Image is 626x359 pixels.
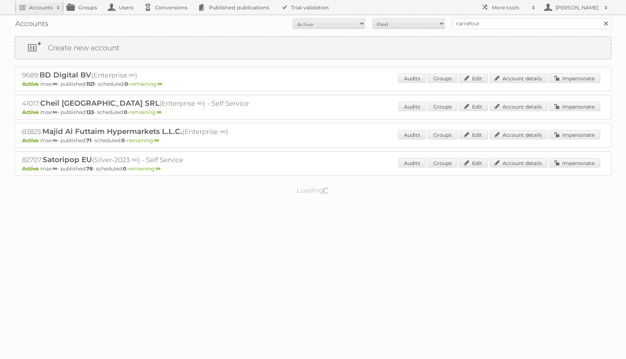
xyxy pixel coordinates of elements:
p: max: - published: - scheduled: - [22,137,604,144]
p: max: - published: - scheduled: - [22,81,604,87]
a: Audits [398,73,426,83]
a: Impersonate [549,158,600,168]
h2: More tools [492,4,528,11]
a: Audits [398,130,426,139]
strong: 0 [124,109,128,115]
strong: ∞ [156,165,160,172]
a: Edit [459,158,488,168]
a: Edit [459,73,488,83]
span: Active [22,165,41,172]
strong: ∞ [154,137,159,144]
a: Impersonate [549,130,600,139]
strong: 78 [86,165,93,172]
a: Edit [459,130,488,139]
strong: 133 [86,109,94,115]
span: remaining: [130,81,162,87]
h2: 9689: (Enterprise ∞) [22,71,276,80]
a: Account details [489,158,548,168]
a: Impersonate [549,102,600,111]
h2: Accounts [29,4,53,11]
h2: 83825: (Enterprise ∞) [22,127,276,136]
a: Groups [427,158,458,168]
span: Satoripop EU [43,155,92,164]
strong: ∞ [53,137,57,144]
span: Cheil [GEOGRAPHIC_DATA] SRL [40,99,159,107]
strong: ∞ [157,109,162,115]
a: Audits [398,158,426,168]
span: BD Digital BV [39,71,91,79]
strong: ∞ [158,81,162,87]
p: max: - published: - scheduled: - [22,165,604,172]
span: remaining: [127,137,159,144]
strong: ∞ [53,109,57,115]
a: Account details [489,73,548,83]
a: Groups [427,102,458,111]
h2: [PERSON_NAME] [554,4,601,11]
strong: 1121 [86,81,95,87]
span: Active [22,81,41,87]
span: Active [22,137,41,144]
a: Create new account [15,37,611,59]
strong: ∞ [53,81,57,87]
strong: 0 [125,81,128,87]
strong: 0 [123,165,126,172]
strong: 0 [121,137,125,144]
a: Edit [459,102,488,111]
span: Active [22,109,41,115]
a: Audits [398,102,426,111]
p: max: - published: - scheduled: - [22,109,604,115]
p: Loading [274,183,352,198]
strong: 71 [86,137,91,144]
span: Majid Al Futtaim Hypermarkets L.L.C. [42,127,182,136]
a: Account details [489,130,548,139]
a: Groups [427,73,458,83]
h2: 82707: (Silver-2023 ∞) - Self Service [22,155,276,165]
a: Account details [489,102,548,111]
strong: ∞ [53,165,57,172]
h2: 41017: (Enterprise ∞) - Self Service [22,99,276,108]
span: remaining: [129,109,162,115]
a: Groups [427,130,458,139]
a: Impersonate [549,73,600,83]
span: remaining: [128,165,160,172]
